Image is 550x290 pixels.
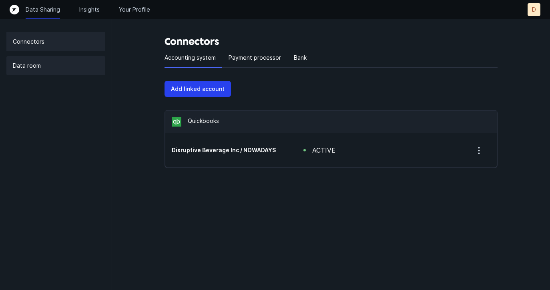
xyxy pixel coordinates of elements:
a: Data room [6,56,105,75]
a: Your Profile [119,6,150,14]
p: Quickbooks [188,117,219,127]
p: D [532,6,536,14]
p: Data room [13,61,41,70]
div: account ending [172,146,278,154]
button: Add linked account [165,81,231,97]
p: Bank [294,53,307,62]
h3: Connectors [165,35,498,48]
a: Data Sharing [26,6,60,14]
div: active [312,145,335,155]
p: Add linked account [171,84,225,94]
p: Payment processor [229,53,281,62]
h5: Disruptive Beverage Inc / NOWADAYS [172,146,278,154]
a: Insights [79,6,100,14]
button: D [528,3,540,16]
p: Connectors [13,37,44,46]
a: Connectors [6,32,105,51]
p: Accounting system [165,53,216,62]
